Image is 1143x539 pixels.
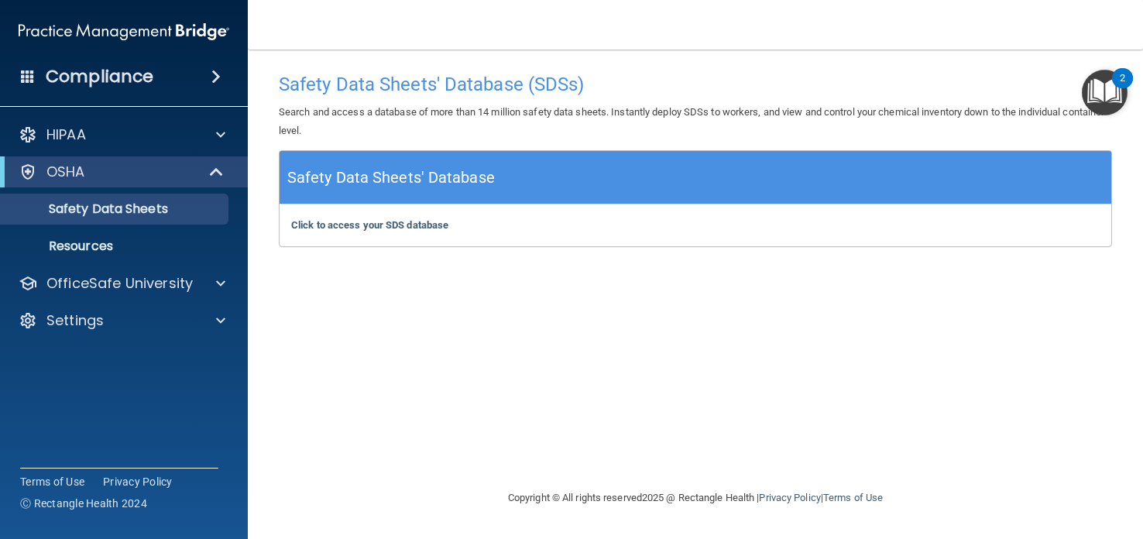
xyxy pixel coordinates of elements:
h5: Safety Data Sheets' Database [287,164,495,191]
iframe: Drift Widget Chat Controller [1066,432,1124,491]
img: PMB logo [19,16,229,47]
a: Click to access your SDS database [291,219,448,231]
a: Terms of Use [823,492,883,503]
p: Resources [10,239,221,254]
div: 2 [1120,78,1125,98]
a: Settings [19,311,225,330]
p: Safety Data Sheets [10,201,221,217]
p: Search and access a database of more than 14 million safety data sheets. Instantly deploy SDSs to... [279,103,1112,140]
a: Privacy Policy [759,492,820,503]
button: Open Resource Center, 2 new notifications [1082,70,1128,115]
a: OSHA [19,163,225,181]
p: Settings [46,311,104,330]
h4: Safety Data Sheets' Database (SDSs) [279,74,1112,94]
p: HIPAA [46,125,86,144]
a: Terms of Use [20,474,84,489]
p: OSHA [46,163,85,181]
a: Privacy Policy [103,474,173,489]
span: Ⓒ Rectangle Health 2024 [20,496,147,511]
h4: Compliance [46,66,153,88]
p: OfficeSafe University [46,274,193,293]
a: OfficeSafe University [19,274,225,293]
div: Copyright © All rights reserved 2025 @ Rectangle Health | | [413,473,978,523]
a: HIPAA [19,125,225,144]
